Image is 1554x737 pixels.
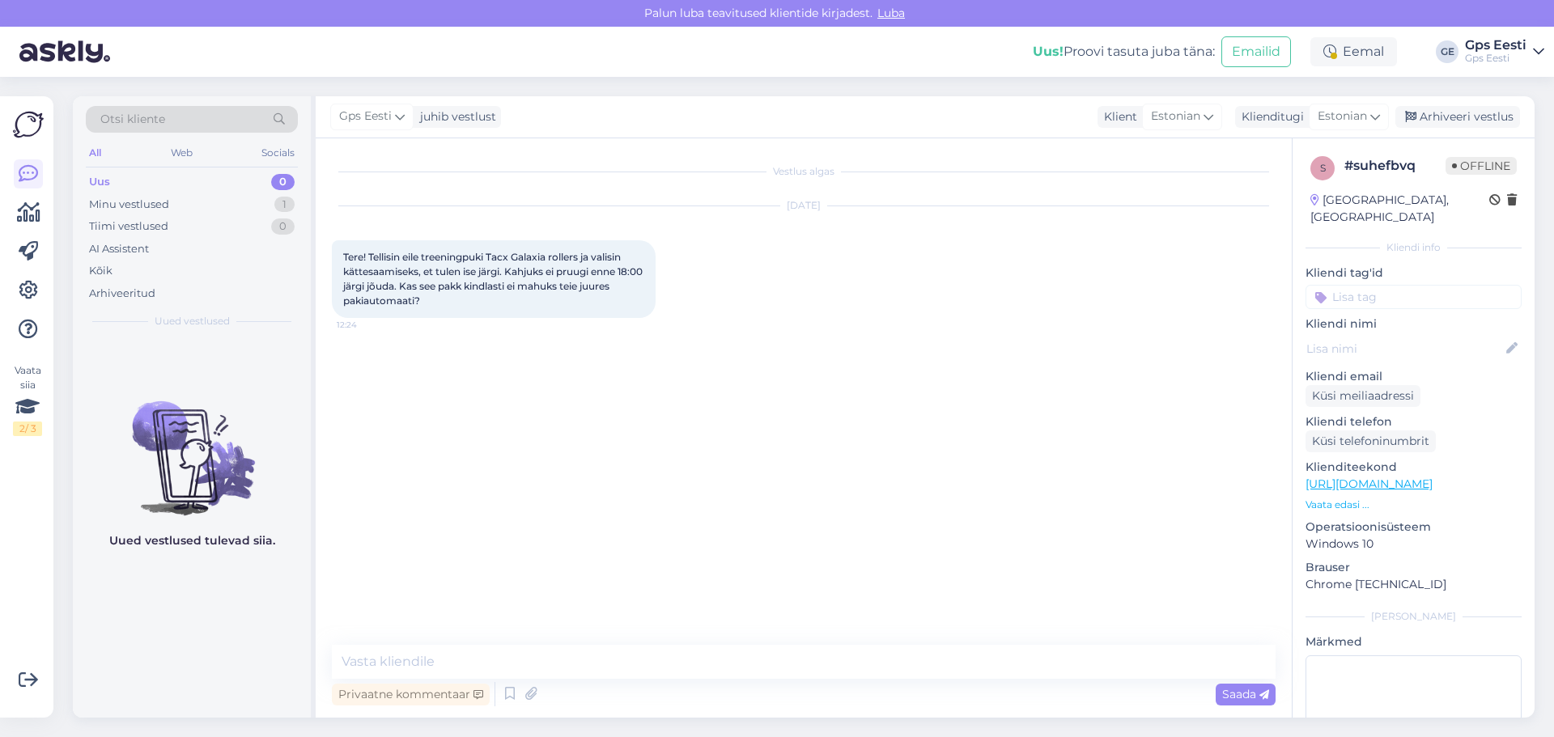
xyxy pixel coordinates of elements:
div: Kõik [89,263,113,279]
span: Luba [873,6,910,20]
div: Küsi meiliaadressi [1306,385,1420,407]
div: Minu vestlused [89,197,169,213]
span: Offline [1446,157,1517,175]
div: All [86,142,104,163]
p: Windows 10 [1306,536,1522,553]
p: Operatsioonisüsteem [1306,519,1522,536]
div: [PERSON_NAME] [1306,609,1522,624]
div: Klienditugi [1235,108,1304,125]
div: Küsi telefoninumbrit [1306,430,1436,452]
div: Vaata siia [13,363,42,436]
p: Kliendi telefon [1306,413,1522,430]
span: Estonian [1151,108,1200,125]
span: Estonian [1318,108,1367,125]
span: Gps Eesti [339,108,392,125]
b: Uus! [1033,44,1064,59]
div: Kliendi info [1306,240,1522,255]
input: Lisa tag [1306,285,1522,309]
div: 0 [271,174,295,190]
p: Märkmed [1306,633,1522,650]
div: Klient [1098,108,1137,125]
div: Arhiveeri vestlus [1395,106,1520,128]
span: Tere! Tellisin eile treeningpuki Tacx Galaxia rollers ja valisin kättesaamiseks, et tulen ise jär... [343,251,645,307]
span: Uued vestlused [155,314,230,328]
a: Gps EestiGps Eesti [1465,39,1544,65]
div: Tiimi vestlused [89,218,168,235]
p: Kliendi email [1306,368,1522,385]
div: Gps Eesti [1465,39,1526,52]
div: Privaatne kommentaar [332,684,490,705]
div: Eemal [1310,37,1397,66]
div: 1 [274,197,295,213]
span: Saada [1222,687,1269,701]
img: No chats [73,372,311,518]
div: # suhefbvq [1344,156,1446,176]
div: AI Assistent [89,241,149,257]
div: GE [1436,40,1458,63]
div: Proovi tasuta juba täna: [1033,42,1215,61]
div: [GEOGRAPHIC_DATA], [GEOGRAPHIC_DATA] [1310,192,1489,226]
p: Chrome [TECHNICAL_ID] [1306,576,1522,593]
p: Uued vestlused tulevad siia. [109,532,275,549]
button: Emailid [1221,36,1291,67]
p: Kliendi nimi [1306,316,1522,332]
div: Web [168,142,196,163]
div: Socials [258,142,298,163]
div: 2 / 3 [13,421,42,436]
p: Brauser [1306,559,1522,576]
div: Vestlus algas [332,164,1276,179]
div: Uus [89,174,110,190]
span: Otsi kliente [100,111,165,128]
div: Arhiveeritud [89,286,155,302]
p: Kliendi tag'id [1306,265,1522,282]
span: 12:24 [337,319,397,331]
p: Klienditeekond [1306,459,1522,476]
div: [DATE] [332,198,1276,213]
div: juhib vestlust [414,108,496,125]
div: Gps Eesti [1465,52,1526,65]
a: [URL][DOMAIN_NAME] [1306,477,1433,491]
span: s [1320,162,1326,174]
div: 0 [271,218,295,235]
input: Lisa nimi [1306,340,1503,358]
img: Askly Logo [13,109,44,140]
p: Vaata edasi ... [1306,498,1522,512]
